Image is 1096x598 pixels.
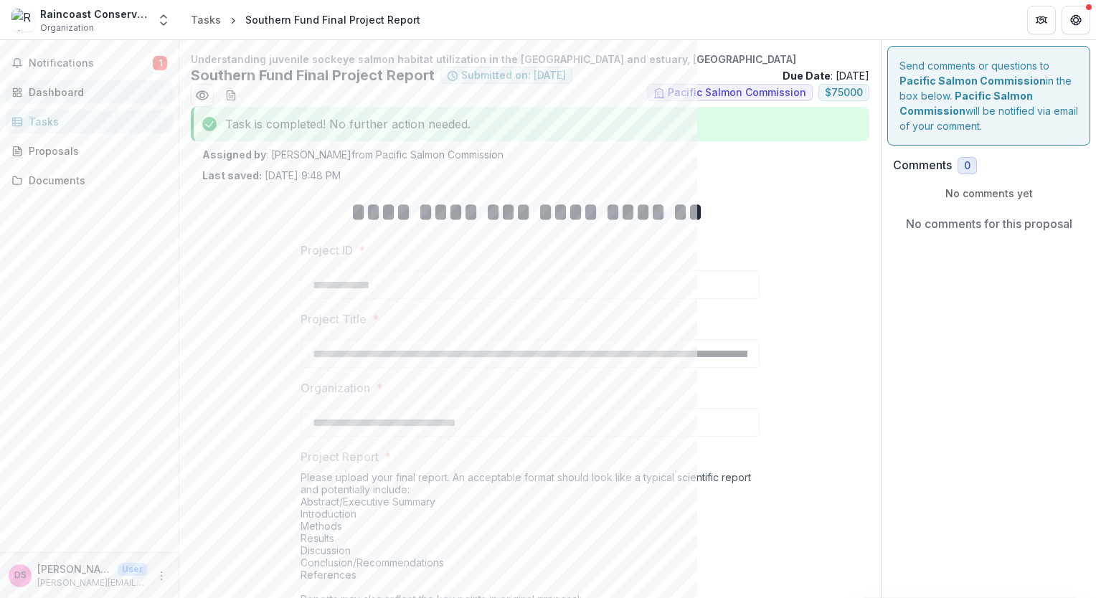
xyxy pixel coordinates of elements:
[1027,6,1056,34] button: Partners
[668,87,806,99] span: Pacific Salmon Commission
[301,310,367,328] p: Project Title
[301,242,353,259] p: Project ID
[461,70,566,82] span: Submitted on: [DATE]
[153,6,174,34] button: Open entity switcher
[1062,6,1090,34] button: Get Help
[185,9,426,30] nav: breadcrumb
[893,186,1085,201] p: No comments yet
[783,70,831,82] strong: Due Date
[191,107,869,141] div: Task is completed! No further action needed.
[29,143,161,158] div: Proposals
[29,85,161,100] div: Dashboard
[29,57,153,70] span: Notifications
[185,9,227,30] a: Tasks
[29,114,161,129] div: Tasks
[899,90,1033,117] strong: Pacific Salmon Commission
[825,87,863,99] span: $ 75000
[887,46,1090,146] div: Send comments or questions to in the box below. will be notified via email of your comment.
[6,80,173,104] a: Dashboard
[37,576,147,589] p: [PERSON_NAME][EMAIL_ADDRESS][DOMAIN_NAME]
[37,561,112,576] p: [PERSON_NAME]
[40,6,148,22] div: Raincoast Conservation Foundation
[153,567,170,584] button: More
[118,563,147,576] p: User
[893,158,952,172] h2: Comments
[202,169,262,181] strong: Last saved:
[964,160,970,172] span: 0
[6,139,173,163] a: Proposals
[219,84,242,107] button: download-word-button
[783,68,869,83] p: : [DATE]
[899,75,1046,87] strong: Pacific Salmon Commission
[6,169,173,192] a: Documents
[906,215,1072,232] p: No comments for this proposal
[14,571,27,580] div: David Scott
[191,52,869,67] p: Understanding juvenile sockeye salmon habitat utilization in the [GEOGRAPHIC_DATA] and estuary, [...
[6,52,173,75] button: Notifications1
[40,22,94,34] span: Organization
[29,173,161,188] div: Documents
[202,168,341,183] p: [DATE] 9:48 PM
[245,12,420,27] div: Southern Fund Final Project Report
[6,110,173,133] a: Tasks
[191,12,221,27] div: Tasks
[191,67,435,84] h2: Southern Fund Final Project Report
[301,448,379,465] p: Project Report
[202,147,858,162] p: : [PERSON_NAME] from Pacific Salmon Commission
[202,148,266,161] strong: Assigned by
[301,379,370,397] p: Organization
[153,56,167,70] span: 1
[11,9,34,32] img: Raincoast Conservation Foundation
[191,84,214,107] button: Preview 974079c6-1a7b-489f-a9fd-73cb5f848df9.pdf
